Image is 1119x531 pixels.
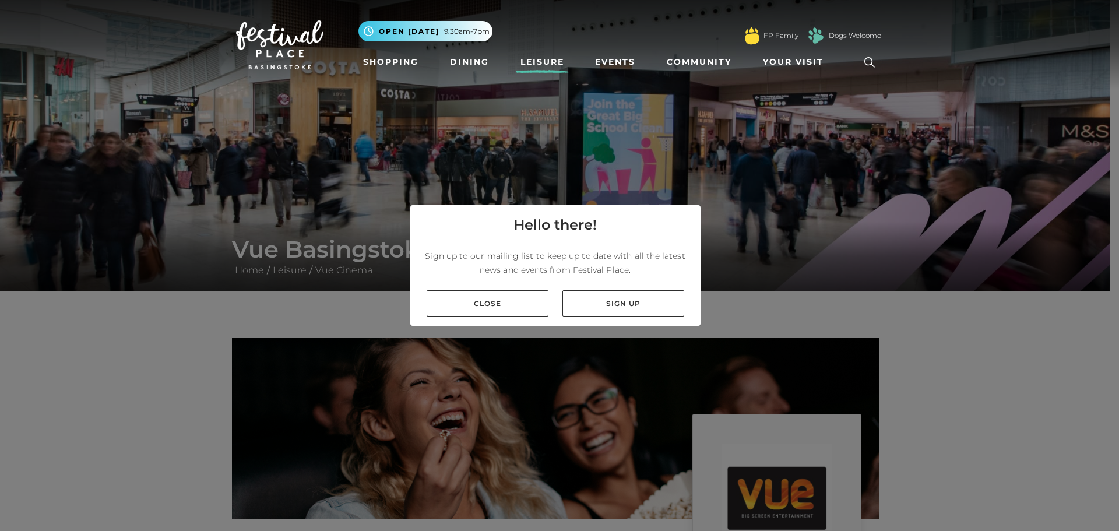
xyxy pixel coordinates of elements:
[358,51,423,73] a: Shopping
[562,290,684,317] a: Sign up
[516,51,569,73] a: Leisure
[763,56,824,68] span: Your Visit
[427,290,548,317] a: Close
[513,214,597,235] h4: Hello there!
[358,21,492,41] button: Open [DATE] 9.30am-7pm
[829,30,883,41] a: Dogs Welcome!
[763,30,798,41] a: FP Family
[445,51,494,73] a: Dining
[236,20,323,69] img: Festival Place Logo
[444,26,490,37] span: 9.30am-7pm
[662,51,736,73] a: Community
[420,249,691,277] p: Sign up to our mailing list to keep up to date with all the latest news and events from Festival ...
[758,51,834,73] a: Your Visit
[590,51,640,73] a: Events
[379,26,439,37] span: Open [DATE]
